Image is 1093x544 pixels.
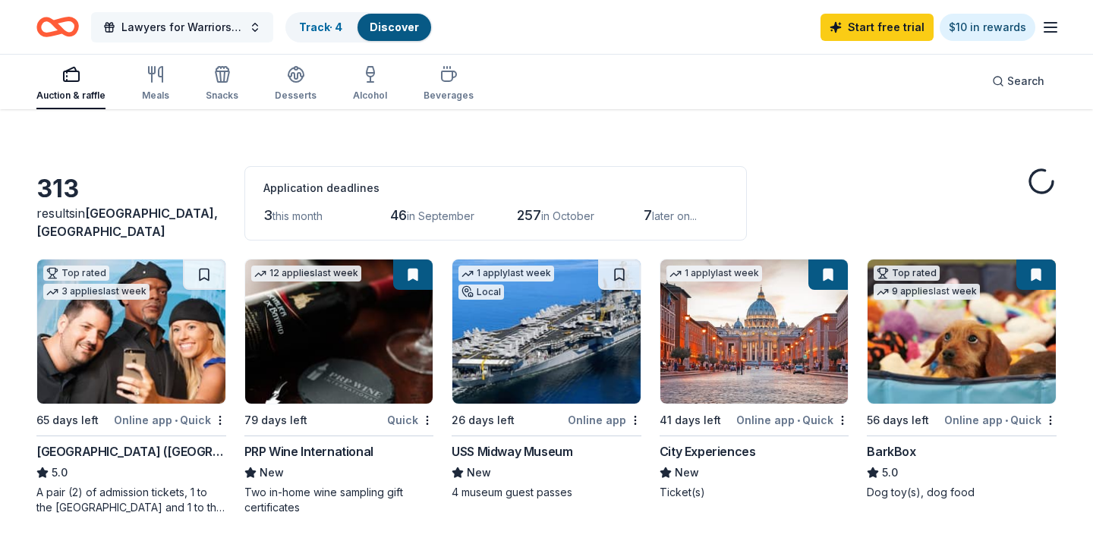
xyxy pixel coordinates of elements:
[867,259,1057,500] a: Image for BarkBoxTop rated9 applieslast week56 days leftOnline app•QuickBarkBox5.0Dog toy(s), dog...
[353,90,387,102] div: Alcohol
[660,485,849,500] div: Ticket(s)
[541,209,594,222] span: in October
[36,442,226,461] div: [GEOGRAPHIC_DATA] ([GEOGRAPHIC_DATA])
[652,209,697,222] span: later on...
[36,485,226,515] div: A pair (2) of admission tickets, 1 to the [GEOGRAPHIC_DATA] and 1 to the [GEOGRAPHIC_DATA]
[568,410,641,429] div: Online app
[675,464,699,482] span: New
[272,209,323,222] span: this month
[36,259,226,515] a: Image for Hollywood Wax Museum (Hollywood)Top rated3 applieslast week65 days leftOnline app•Quick...
[458,266,554,281] div: 1 apply last week
[424,59,474,109] button: Beverages
[36,204,226,241] div: results
[452,485,641,500] div: 4 museum guest passes
[121,18,243,36] span: Lawyers for Warriors 11 Year Anniversary Gala
[43,284,150,300] div: 3 applies last week
[285,12,433,42] button: Track· 4Discover
[370,20,419,33] a: Discover
[644,207,652,223] span: 7
[263,207,272,223] span: 3
[244,442,373,461] div: PRP Wine International
[36,59,106,109] button: Auction & raffle
[91,12,273,42] button: Lawyers for Warriors 11 Year Anniversary Gala
[458,285,504,300] div: Local
[244,485,434,515] div: Two in-home wine sampling gift certificates
[244,411,307,429] div: 79 days left
[251,266,361,281] div: 12 applies last week
[142,59,169,109] button: Meals
[424,90,474,102] div: Beverages
[206,59,238,109] button: Snacks
[867,442,915,461] div: BarkBox
[660,259,849,404] img: Image for City Experiences
[666,266,762,281] div: 1 apply last week
[452,259,641,404] img: Image for USS Midway Museum
[299,20,342,33] a: Track· 4
[275,59,317,109] button: Desserts
[36,90,106,102] div: Auction & raffle
[940,14,1035,41] a: $10 in rewards
[467,464,491,482] span: New
[517,207,541,223] span: 257
[36,206,218,239] span: in
[407,209,474,222] span: in September
[263,179,728,197] div: Application deadlines
[660,442,756,461] div: City Experiences
[260,464,284,482] span: New
[821,14,934,41] a: Start free trial
[944,410,1057,429] div: Online app Quick
[660,259,849,500] a: Image for City Experiences1 applylast week41 days leftOnline app•QuickCity ExperiencesNewTicket(s)
[43,266,109,281] div: Top rated
[245,259,433,404] img: Image for PRP Wine International
[660,411,721,429] div: 41 days left
[142,90,169,102] div: Meals
[36,206,218,239] span: [GEOGRAPHIC_DATA], [GEOGRAPHIC_DATA]
[36,174,226,204] div: 313
[52,464,68,482] span: 5.0
[387,410,433,429] div: Quick
[867,485,1057,500] div: Dog toy(s), dog food
[37,259,225,404] img: Image for Hollywood Wax Museum (Hollywood)
[882,464,898,482] span: 5.0
[1005,414,1008,426] span: •
[736,410,849,429] div: Online app Quick
[452,442,572,461] div: USS Midway Museum
[980,66,1057,96] button: Search
[390,207,407,223] span: 46
[874,266,940,281] div: Top rated
[1007,72,1044,90] span: Search
[206,90,238,102] div: Snacks
[452,411,515,429] div: 26 days left
[275,90,317,102] div: Desserts
[867,411,929,429] div: 56 days left
[175,414,178,426] span: •
[244,259,434,515] a: Image for PRP Wine International12 applieslast week79 days leftQuickPRP Wine InternationalNewTwo ...
[452,259,641,500] a: Image for USS Midway Museum1 applylast weekLocal26 days leftOnline appUSS Midway MuseumNew4 museu...
[353,59,387,109] button: Alcohol
[36,411,99,429] div: 65 days left
[36,9,79,45] a: Home
[874,284,980,300] div: 9 applies last week
[114,410,226,429] div: Online app Quick
[868,259,1056,404] img: Image for BarkBox
[797,414,800,426] span: •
